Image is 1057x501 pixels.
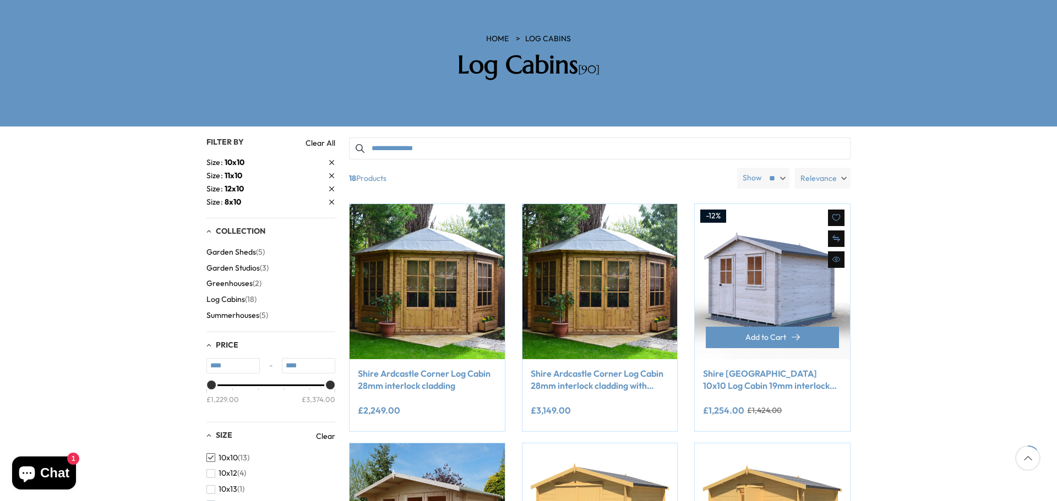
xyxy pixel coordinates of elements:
span: 12x10 [225,184,244,194]
span: (4) [237,469,246,478]
del: £1,424.00 [747,406,782,414]
input: Search products [349,137,851,159]
span: 10x10 [219,453,238,463]
button: Greenhouses (2) [206,276,261,291]
label: Relevance [795,168,851,189]
a: Clear All [306,137,335,148]
span: Add to Cart [745,333,786,341]
span: Garden Sheds [206,247,256,257]
span: Collection [216,226,265,236]
span: Size [206,196,225,208]
a: Shire [GEOGRAPHIC_DATA] 10x10 Log Cabin 19mm interlock Cladding [703,367,842,392]
a: Log Cabins [525,34,571,45]
button: Summerhouses (5) [206,307,268,323]
div: £3,374.00 [302,394,335,404]
ins: £2,249.00 [358,406,400,415]
ins: £3,149.00 [531,406,571,415]
span: Summerhouses [206,311,259,320]
button: Add to Cart [706,327,839,348]
div: -12% [700,210,726,223]
span: Log Cabins [206,295,245,304]
button: Log Cabins (18) [206,291,257,307]
h2: Log Cabins [372,50,685,80]
span: 10x13 [219,485,237,494]
button: 10x13 [206,481,244,497]
div: £1,229.00 [206,394,239,404]
a: Shire Ardcastle Corner Log Cabin 28mm interlock cladding with assembly included [531,367,669,392]
span: Relevance [800,168,837,189]
ins: £1,254.00 [703,406,744,415]
span: Products [345,168,733,189]
span: Size [206,183,225,195]
span: Size [206,157,225,168]
a: Clear [316,431,335,442]
label: Show [743,173,762,184]
span: 10x12 [219,469,237,478]
span: Greenhouses [206,279,253,288]
span: Size [206,170,225,181]
span: (1) [237,485,244,494]
span: (5) [259,311,268,320]
button: 10x12 [206,465,246,481]
span: Price [216,340,238,350]
span: 8x10 [225,197,241,207]
span: (13) [238,453,249,463]
a: HOME [486,34,509,45]
inbox-online-store-chat: Shopify online store chat [9,456,79,492]
input: Max value [282,358,335,373]
span: 11x10 [225,170,242,180]
span: Size [216,430,232,440]
img: Shire Avesbury 10x10 Log Cabin 19mm interlock Cladding - Best Shed [695,204,850,359]
button: Garden Studios (3) [206,260,269,276]
span: Garden Studios [206,263,260,273]
span: (3) [260,263,269,273]
span: (18) [245,295,257,304]
button: Garden Sheds (5) [206,244,265,260]
a: Shire Ardcastle Corner Log Cabin 28mm interlock cladding [358,367,497,392]
span: (2) [253,279,261,288]
b: 18 [349,168,356,189]
div: Price [206,384,335,414]
input: Min value [206,358,260,373]
span: - [260,360,282,371]
span: 10x10 [225,157,244,167]
button: 10x10 [206,450,249,466]
span: [90] [578,63,600,76]
span: (5) [256,247,265,257]
span: Filter By [206,137,244,147]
